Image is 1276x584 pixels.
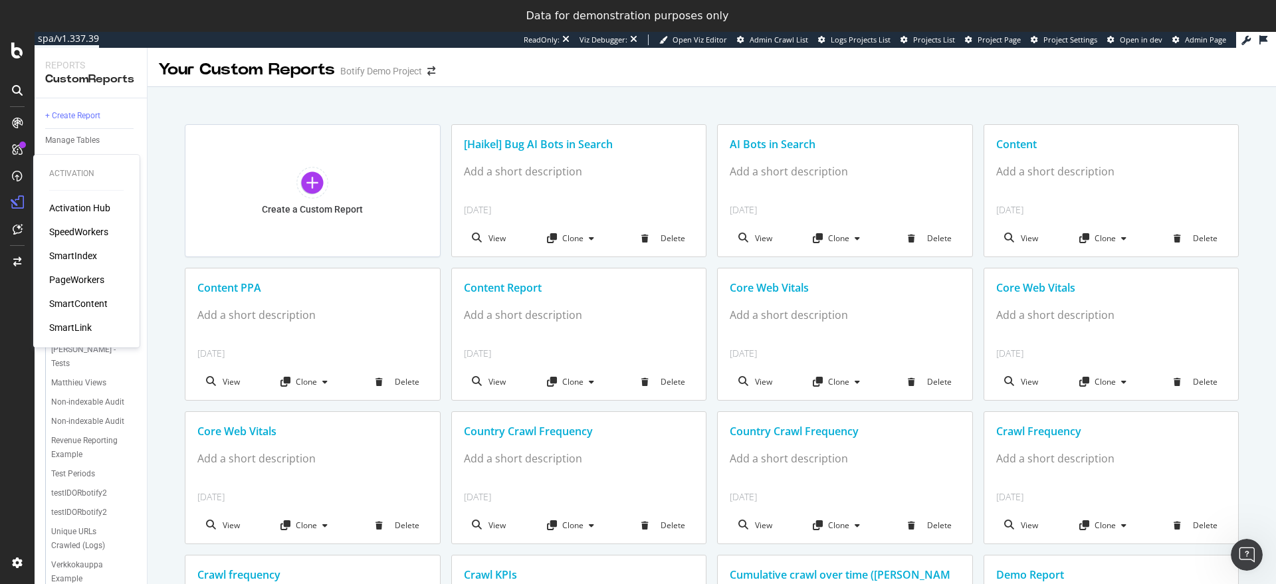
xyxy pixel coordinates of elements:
div: Add a short description [730,308,960,323]
div: Unique URLs Crawled (Logs) [51,525,128,553]
div: Delete [621,363,706,400]
div: Add a short description [996,451,1227,466]
a: SmartContent [49,297,108,310]
a: Non-indexable Audit [51,415,138,429]
div: Delete [1154,507,1239,543]
div: Non-indexable Audit [51,415,124,429]
div: Add a short description [996,308,1227,323]
div: View [452,363,527,400]
div: arrow-right-arrow-left [427,66,435,76]
div: Crawl KPIs [464,567,694,583]
a: testIDORbotify2 [51,506,138,520]
div: Clone [1079,233,1133,244]
div: [DATE] [996,490,1227,504]
div: Reports [45,58,136,72]
a: PageWorkers [49,273,104,286]
div: Clone [547,520,601,531]
div: View [984,507,1059,543]
div: [DATE] [464,347,694,360]
div: Revenue Reporting Example [51,434,128,462]
div: Core Web Vitals [197,424,428,439]
div: ReadOnly: [524,35,560,45]
div: View [718,220,793,256]
div: Content [996,137,1227,152]
a: Admin Crawl List [737,35,808,45]
a: [PERSON_NAME] - Tests [51,343,138,371]
a: SpeedWorkers [49,225,108,239]
div: Delete [887,507,972,543]
div: testIDORbotify2 [51,506,107,520]
span: Logs Projects List [831,35,891,45]
a: SmartLink [49,321,92,334]
div: AI Bots in Search [730,137,960,152]
div: [DATE] [464,490,694,504]
a: Unique URLs Crawled (Logs) [51,525,138,553]
div: Create a Custom Report [262,204,363,215]
a: Open Viz Editor [659,35,727,45]
div: spa/v1.337.39 [35,32,99,45]
div: Add a short description [464,164,694,179]
span: Project Page [978,35,1021,45]
div: View [984,220,1059,256]
div: Add a short description [197,451,428,466]
div: Clone [813,376,867,387]
div: Clone [1079,376,1133,387]
div: Your Custom Reports [158,58,335,81]
div: Demo Report [996,567,1227,583]
div: Botify Demo Project [340,64,422,78]
span: Open in dev [1120,35,1162,45]
a: Matthieu Views [51,376,138,390]
div: [DATE] [996,203,1227,217]
div: Country Crawl Frequency [730,424,960,439]
div: Data for demonstration purposes only [526,9,729,23]
div: View [452,220,527,256]
div: Add a short description [464,308,694,323]
div: Crawl frequency [197,567,428,583]
div: Content PPA [197,280,428,296]
div: Crawl Frequency [996,424,1227,439]
a: Manage Tables [45,134,138,147]
div: Content Report [464,280,694,296]
span: Projects List [913,35,955,45]
a: Activation Hub [49,201,110,215]
div: Add a short description [996,164,1227,179]
iframe: Intercom live chat [1231,539,1263,571]
a: Projects List [901,35,955,45]
div: Viz Debugger: [580,35,627,45]
div: Delete [1154,220,1239,256]
span: Admin Page [1185,35,1226,45]
a: Open in dev [1107,35,1162,45]
div: Clone [280,376,334,387]
div: Clone [547,376,601,387]
div: CustomReports [45,72,136,87]
a: SmartIndex [49,249,97,262]
div: Clone [813,233,867,244]
div: [DATE] [197,347,428,360]
div: [Haikel] Bug AI Bots in Search [464,137,694,152]
span: Project Settings [1043,35,1097,45]
div: [DATE] [197,490,428,504]
a: Admin Page [1172,35,1226,45]
div: View [718,507,793,543]
div: testIDORbotify2 [51,486,107,500]
div: Clone [813,520,867,531]
div: Add a short description [730,164,960,179]
div: Test Periods [51,467,95,481]
div: + Create Report [45,109,100,123]
div: Delete [887,220,972,256]
div: [DATE] [996,347,1227,360]
div: Matthieu Views [51,376,106,390]
a: Test Periods [51,467,138,481]
div: Country Crawl Frequency [464,424,694,439]
div: Delete [1154,363,1239,400]
a: Non-indexable Audit [51,395,138,409]
a: Project Page [965,35,1021,45]
div: Manage Tables [45,134,100,147]
div: Delete [887,363,972,400]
